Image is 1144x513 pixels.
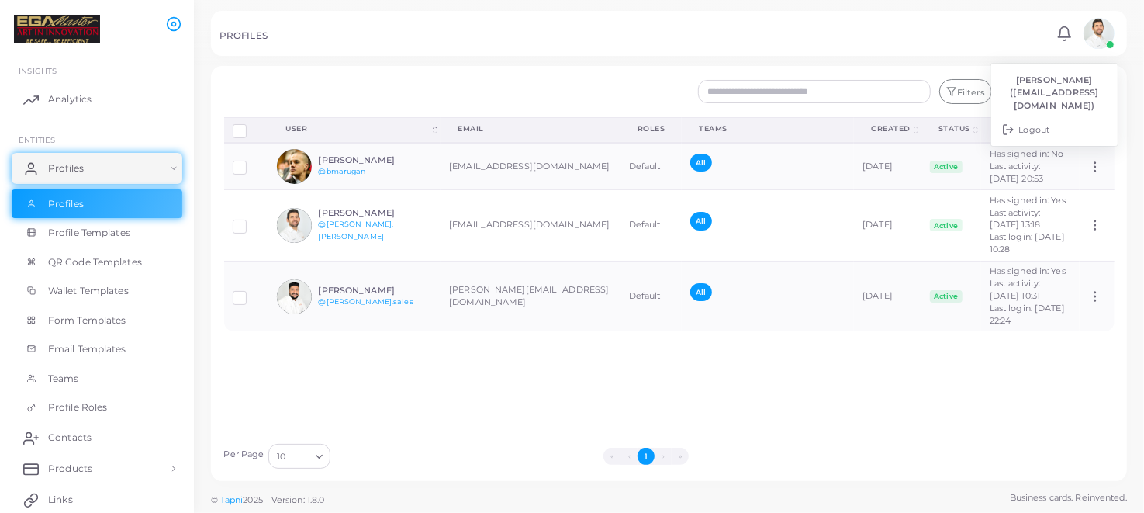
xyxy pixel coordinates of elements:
span: All [690,212,711,230]
span: 10 [277,449,285,465]
h5: PROFILES [219,30,268,41]
h6: [PERSON_NAME] [319,208,433,218]
td: [DATE] [854,143,921,189]
span: Last activity: [DATE] 10:31 [990,278,1041,301]
span: Products [48,462,92,476]
span: © [211,494,324,507]
span: Contacts [48,431,92,445]
span: Active [930,219,963,231]
ul: avatar [990,63,1118,147]
a: Profiles [12,189,182,219]
div: Search for option [268,444,330,469]
img: avatar [277,149,312,184]
td: Default [620,143,683,189]
h6: [PERSON_NAME] [319,286,433,296]
td: Default [620,190,683,262]
ul: Pagination [334,448,958,465]
span: Last login: [DATE] 10:28 [990,231,1065,255]
span: 2025 [243,494,262,507]
span: INSIGHTS [19,66,57,75]
th: Row-selection [224,117,269,143]
div: Created [871,123,911,134]
span: Profiles [48,161,84,175]
span: Has signed in: Yes [990,265,1066,276]
span: Last activity: [DATE] 13:18 [990,207,1041,231]
div: Roles [638,123,665,134]
span: Email Templates [48,342,126,356]
span: Has signed in: No [990,148,1064,159]
span: Profile Templates [48,226,130,240]
a: Teams [12,364,182,393]
span: QR Code Templates [48,255,142,269]
span: Active [930,290,963,303]
button: Go to page 1 [638,448,655,465]
a: @bmarugan [319,167,366,175]
span: All [690,154,711,172]
a: avatar [1079,18,1118,49]
a: Profile Roles [12,393,182,422]
a: @[PERSON_NAME].[PERSON_NAME] [319,220,394,241]
a: Products [12,453,182,484]
label: Per Page [224,449,264,461]
div: Status [938,123,970,134]
a: Analytics [12,84,182,115]
span: Last login: [DATE] 22:24 [990,303,1065,326]
img: avatar [1084,18,1115,49]
span: Version: 1.8.0 [271,494,325,505]
img: avatar [277,208,312,243]
a: Wallet Templates [12,276,182,306]
span: All [690,283,711,301]
a: QR Code Templates [12,248,182,277]
td: Default [620,261,683,331]
td: [DATE] [854,261,921,331]
a: Form Templates [12,306,182,335]
span: Active [930,161,963,173]
span: Wallet Templates [48,284,129,298]
td: [EMAIL_ADDRESS][DOMAIN_NAME] [441,190,620,262]
img: logo [14,15,100,43]
span: Form Templates [48,314,126,328]
input: Search for option [287,448,309,465]
button: Filters [939,79,992,104]
a: Profiles [12,153,182,184]
a: Email Templates [12,334,182,364]
a: Contacts [12,422,182,453]
a: Profile Templates [12,218,182,248]
span: Analytics [48,92,92,106]
a: @[PERSON_NAME].sales [319,297,413,306]
span: Logout [1019,123,1050,137]
span: Profiles [48,197,84,211]
h6: [PERSON_NAME] [319,155,433,165]
div: Email [458,123,603,134]
span: ENTITIES [19,135,55,144]
span: Teams [48,372,79,386]
div: User [285,123,430,134]
td: [DATE] [854,190,921,262]
td: [EMAIL_ADDRESS][DOMAIN_NAME] [441,143,620,189]
span: Business cards. Reinvented. [1010,491,1127,504]
span: Profile Roles [48,400,107,414]
span: Has signed in: Yes [990,195,1066,206]
div: Teams [699,123,837,134]
span: Links [48,493,73,507]
img: avatar [277,279,312,314]
span: Last activity: [DATE] 20:53 [990,161,1043,184]
a: Tapni [220,494,244,505]
td: [PERSON_NAME][EMAIL_ADDRESS][DOMAIN_NAME] [441,261,620,331]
